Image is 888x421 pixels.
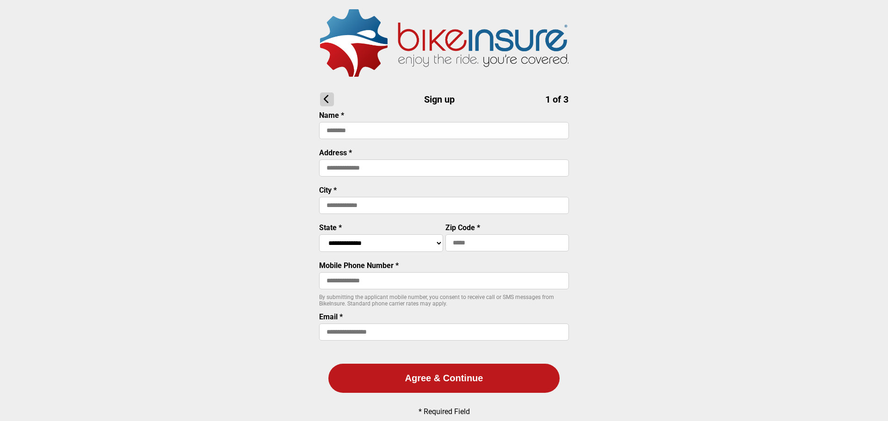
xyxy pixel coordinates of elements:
[319,148,352,157] label: Address *
[319,294,569,307] p: By submitting the applicant mobile number, you consent to receive call or SMS messages from BikeI...
[319,312,343,321] label: Email *
[319,261,399,270] label: Mobile Phone Number *
[319,111,344,120] label: Name *
[545,94,568,105] span: 1 of 3
[319,186,337,195] label: City *
[445,223,480,232] label: Zip Code *
[319,223,342,232] label: State *
[328,364,560,393] button: Agree & Continue
[320,92,568,106] h1: Sign up
[419,407,470,416] p: * Required Field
